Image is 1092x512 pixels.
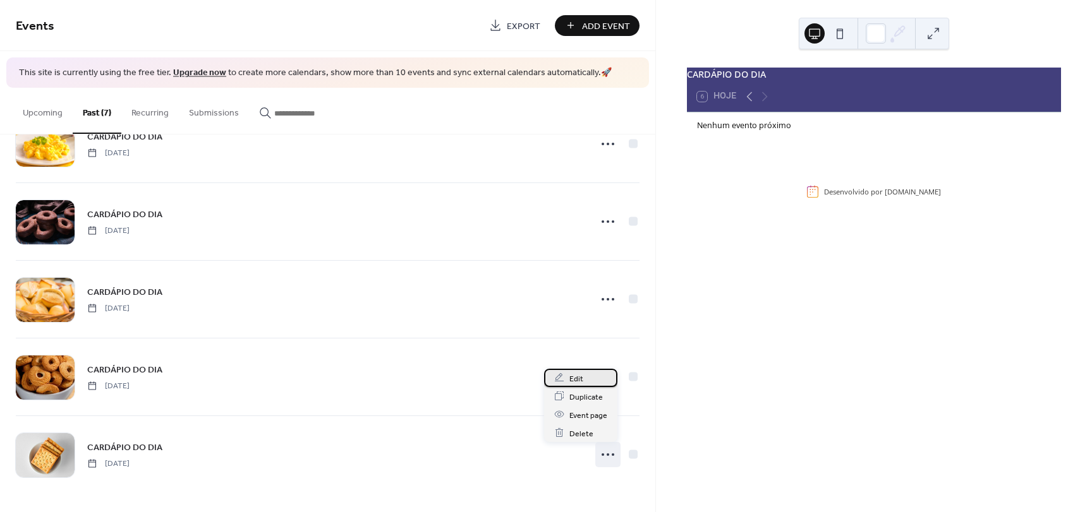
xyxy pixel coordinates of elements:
[555,15,640,36] button: Add Event
[121,88,179,133] button: Recurring
[87,285,162,299] span: CARDÁPIO DO DIA
[87,458,130,469] span: [DATE]
[87,225,130,236] span: [DATE]
[507,20,540,33] span: Export
[179,88,249,133] button: Submissions
[885,187,941,196] a: [DOMAIN_NAME]
[569,372,583,385] span: Edit
[87,147,130,158] span: [DATE]
[173,64,226,81] a: Upgrade now
[569,427,593,440] span: Delete
[87,208,162,221] span: CARDÁPIO DO DIA
[87,130,162,143] span: CARDÁPIO DO DIA
[582,20,630,33] span: Add Event
[569,408,607,422] span: Event page
[87,380,130,391] span: [DATE]
[87,440,162,455] a: CARDÁPIO DO DIA
[687,68,1061,81] div: CARDÁPIO DO DIA
[569,390,603,403] span: Duplicate
[13,88,73,133] button: Upcoming
[697,120,1051,132] div: Nenhum evento próximo
[87,129,162,144] a: CARDÁPIO DO DIA
[87,362,162,377] a: CARDÁPIO DO DIA
[87,302,130,314] span: [DATE]
[480,15,550,36] a: Export
[87,285,162,299] a: CARDÁPIO DO DIA
[19,67,612,80] span: This site is currently using the free tier. to create more calendars, show more than 10 events an...
[16,14,54,39] span: Events
[87,441,162,454] span: CARDÁPIO DO DIA
[824,187,941,196] div: Desenvolvido por
[73,88,121,134] button: Past (7)
[87,207,162,222] a: CARDÁPIO DO DIA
